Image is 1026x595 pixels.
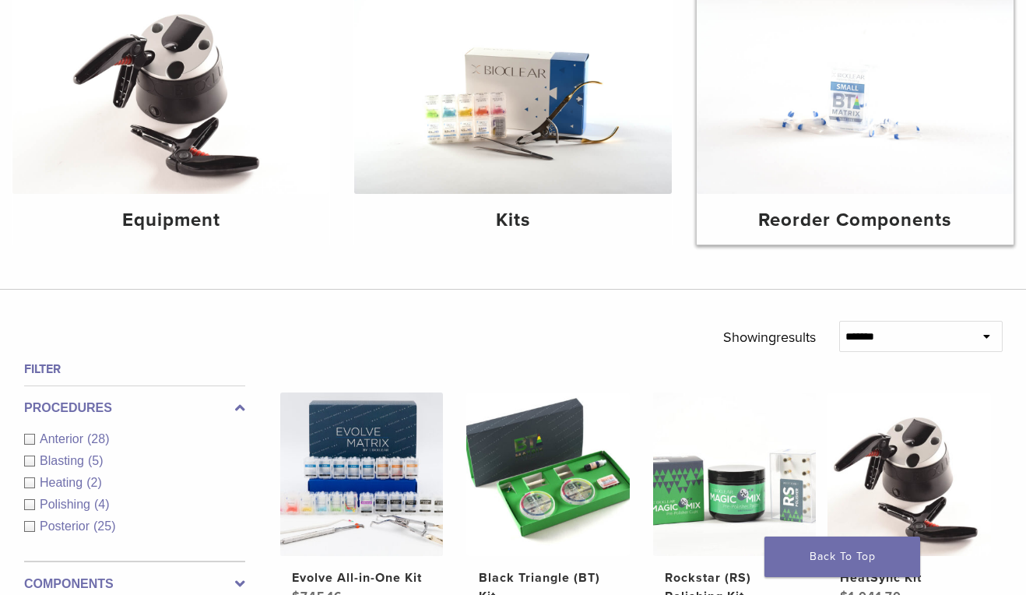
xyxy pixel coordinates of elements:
[24,575,245,593] label: Components
[840,569,979,587] h2: HeatSync Kit
[87,432,109,445] span: (28)
[827,393,991,556] img: HeatSync Kit
[40,454,88,467] span: Blasting
[40,476,86,489] span: Heating
[88,454,104,467] span: (5)
[24,399,245,417] label: Procedures
[40,519,93,533] span: Posterior
[723,321,816,354] p: Showing results
[764,537,920,577] a: Back To Top
[86,476,102,489] span: (2)
[280,393,444,556] img: Evolve All-in-One Kit
[94,498,110,511] span: (4)
[25,206,317,234] h4: Equipment
[292,569,430,587] h2: Evolve All-in-One Kit
[93,519,115,533] span: (25)
[40,432,87,445] span: Anterior
[466,393,630,556] img: Black Triangle (BT) Kit
[653,393,817,556] img: Rockstar (RS) Polishing Kit
[709,206,1001,234] h4: Reorder Components
[24,360,245,378] h4: Filter
[367,206,659,234] h4: Kits
[40,498,94,511] span: Polishing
